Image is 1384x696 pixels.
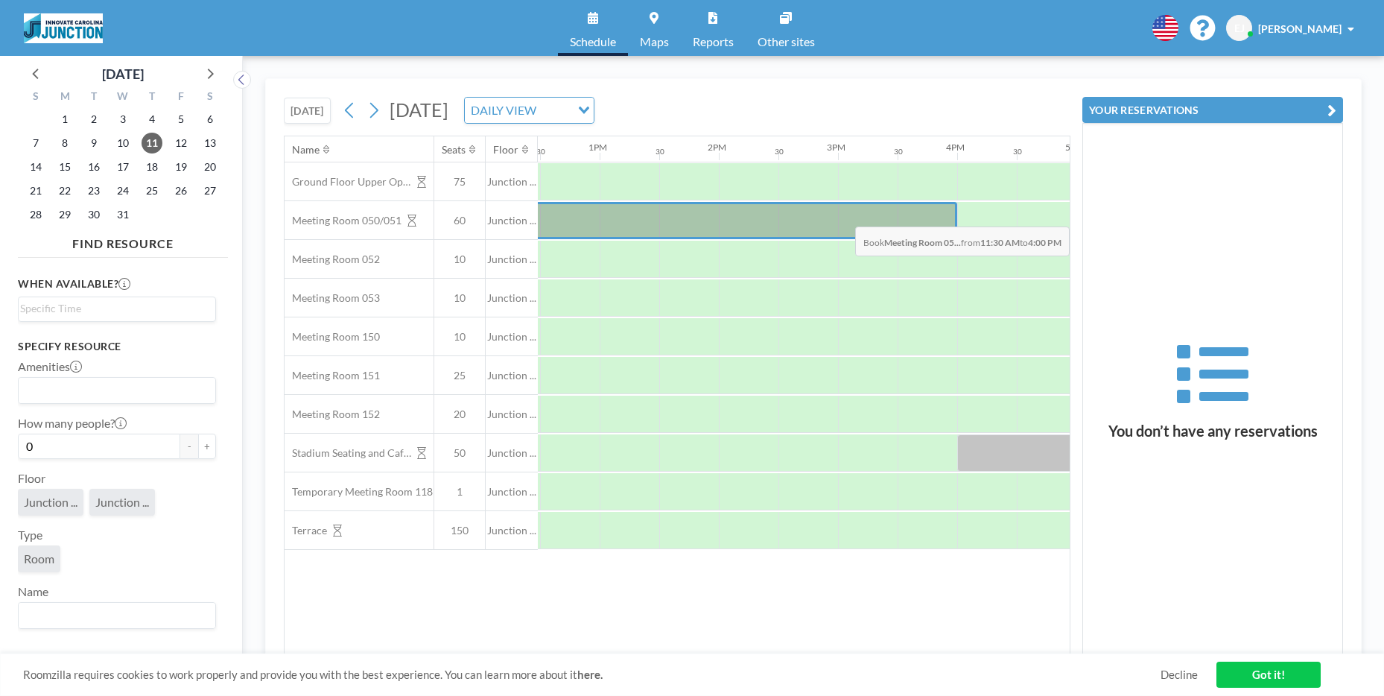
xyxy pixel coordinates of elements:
[95,495,149,509] span: Junction ...
[200,180,220,201] span: Saturday, December 27, 2025
[434,524,485,537] span: 150
[285,485,433,499] span: Temporary Meeting Room 118
[758,36,815,48] span: Other sites
[19,378,215,403] div: Search for option
[80,88,109,107] div: T
[1065,142,1084,153] div: 5PM
[198,434,216,459] button: +
[442,143,466,156] div: Seats
[434,214,485,227] span: 60
[486,330,538,344] span: Junction ...
[171,109,191,130] span: Friday, December 5, 2025
[486,524,538,537] span: Junction ...
[22,88,51,107] div: S
[541,101,569,120] input: Search for option
[980,237,1020,248] b: 11:30 AM
[20,300,207,317] input: Search for option
[54,156,75,177] span: Monday, December 15, 2025
[54,133,75,154] span: Monday, December 8, 2025
[83,109,104,130] span: Tuesday, December 2, 2025
[486,291,538,305] span: Junction ...
[24,495,77,509] span: Junction ...
[83,156,104,177] span: Tuesday, December 16, 2025
[112,109,133,130] span: Wednesday, December 3, 2025
[83,180,104,201] span: Tuesday, December 23, 2025
[112,180,133,201] span: Wednesday, December 24, 2025
[25,180,46,201] span: Sunday, December 21, 2025
[285,408,380,421] span: Meeting Room 152
[24,13,103,43] img: organization-logo
[390,98,448,121] span: [DATE]
[19,603,215,628] div: Search for option
[434,446,485,460] span: 50
[493,143,518,156] div: Floor
[434,330,485,344] span: 10
[200,109,220,130] span: Saturday, December 6, 2025
[855,227,1070,256] span: Book from to
[109,88,138,107] div: W
[137,88,166,107] div: T
[577,668,603,681] a: here.
[1028,237,1061,248] b: 4:00 PM
[434,369,485,382] span: 25
[434,175,485,189] span: 75
[486,369,538,382] span: Junction ...
[486,214,538,227] span: Junction ...
[285,330,380,344] span: Meeting Room 150
[25,204,46,225] span: Sunday, December 28, 2025
[827,142,845,153] div: 3PM
[19,297,215,320] div: Search for option
[142,133,162,154] span: Thursday, December 11, 2025
[1161,668,1198,682] a: Decline
[285,253,380,266] span: Meeting Room 052
[285,369,380,382] span: Meeting Room 151
[285,446,411,460] span: Stadium Seating and Cafe area
[18,230,228,251] h4: FIND RESOURCE
[465,98,594,123] div: Search for option
[25,133,46,154] span: Sunday, December 7, 2025
[112,204,133,225] span: Wednesday, December 31, 2025
[54,204,75,225] span: Monday, December 29, 2025
[1234,22,1245,35] span: EJ
[1258,22,1342,35] span: [PERSON_NAME]
[180,434,198,459] button: -
[142,109,162,130] span: Thursday, December 4, 2025
[171,180,191,201] span: Friday, December 26, 2025
[434,485,485,499] span: 1
[18,471,45,486] label: Floor
[468,101,539,120] span: DAILY VIEW
[83,133,104,154] span: Tuesday, December 9, 2025
[20,381,207,400] input: Search for option
[434,291,485,305] span: 10
[112,156,133,177] span: Wednesday, December 17, 2025
[112,133,133,154] span: Wednesday, December 10, 2025
[18,340,216,353] h3: Specify resource
[171,156,191,177] span: Friday, December 19, 2025
[171,133,191,154] span: Friday, December 12, 2025
[200,156,220,177] span: Saturday, December 20, 2025
[708,142,726,153] div: 2PM
[285,291,380,305] span: Meeting Room 053
[884,237,961,248] b: Meeting Room 05...
[285,524,327,537] span: Terrace
[285,175,411,189] span: Ground Floor Upper Open Area
[486,253,538,266] span: Junction ...
[18,528,42,542] label: Type
[200,133,220,154] span: Saturday, December 13, 2025
[51,88,80,107] div: M
[24,551,54,566] span: Room
[54,109,75,130] span: Monday, December 1, 2025
[693,36,734,48] span: Reports
[894,147,903,156] div: 30
[434,408,485,421] span: 20
[284,98,331,124] button: [DATE]
[486,408,538,421] span: Junction ...
[434,253,485,266] span: 10
[102,63,144,84] div: [DATE]
[18,584,48,599] label: Name
[166,88,195,107] div: F
[23,668,1161,682] span: Roomzilla requires cookies to work properly and provide you with the best experience. You can lea...
[1013,147,1022,156] div: 30
[588,142,607,153] div: 1PM
[292,143,320,156] div: Name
